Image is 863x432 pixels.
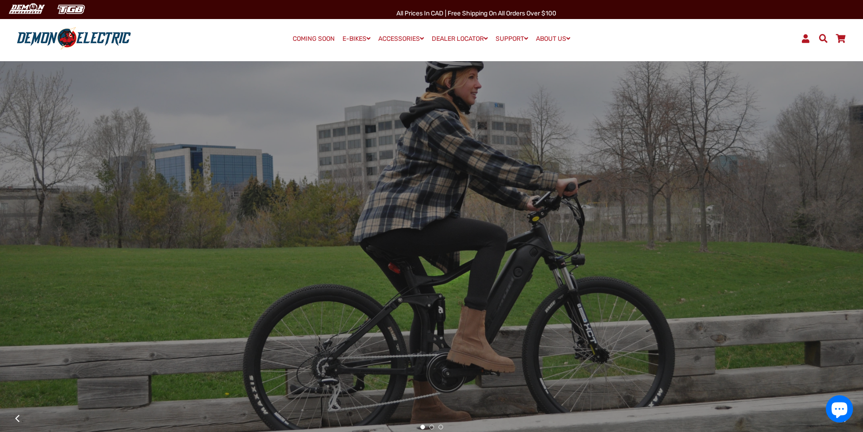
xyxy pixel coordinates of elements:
[53,2,90,17] img: TGB Canada
[396,10,556,17] span: All Prices in CAD | Free shipping on all orders over $100
[375,32,427,45] a: ACCESSORIES
[14,27,134,50] img: Demon Electric logo
[823,395,856,425] inbox-online-store-chat: Shopify online store chat
[492,32,531,45] a: SUPPORT
[289,33,338,45] a: COMING SOON
[5,2,48,17] img: Demon Electric
[533,32,574,45] a: ABOUT US
[339,32,374,45] a: E-BIKES
[429,32,491,45] a: DEALER LOCATOR
[439,425,443,429] button: 3 of 3
[429,425,434,429] button: 2 of 3
[420,425,425,429] button: 1 of 3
